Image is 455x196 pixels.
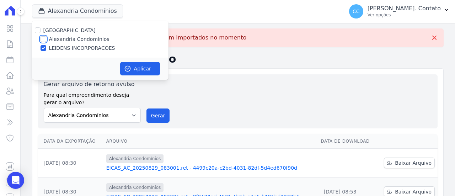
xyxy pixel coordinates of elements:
[106,154,164,163] span: Alexandria Condomínios
[368,12,441,18] p: Ver opções
[38,134,103,149] th: Data da Exportação
[120,62,160,75] button: Aplicar
[44,80,141,89] label: Gerar arquivo de retorno avulso
[49,44,115,52] label: LEIDENS INCORPORACOES
[146,108,170,123] button: Gerar
[318,134,376,149] th: Data de Download
[395,159,432,166] span: Baixar Arquivo
[103,134,318,149] th: Arquivo
[106,183,164,192] span: Alexandria Condomínios
[384,158,435,168] a: Baixar Arquivo
[368,5,441,12] p: [PERSON_NAME]. Contato
[49,36,109,43] label: Alexandria Condomínios
[43,27,96,33] label: [GEOGRAPHIC_DATA]
[32,4,123,18] button: Alexandria Condomínios
[38,149,103,178] td: [DATE] 08:30
[44,89,141,106] label: Para qual empreendimento deseja gerar o arquivo?
[7,172,24,189] div: Open Intercom Messenger
[32,53,444,65] h2: Exportações de Retorno
[395,188,432,195] span: Baixar Arquivo
[343,1,455,21] button: CC [PERSON_NAME]. Contato Ver opções
[106,164,315,171] a: EICAS_AC_20250829_083001.ret - 4499c20a-c2bd-4031-82df-5d4ed670f90d
[353,9,360,14] span: CC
